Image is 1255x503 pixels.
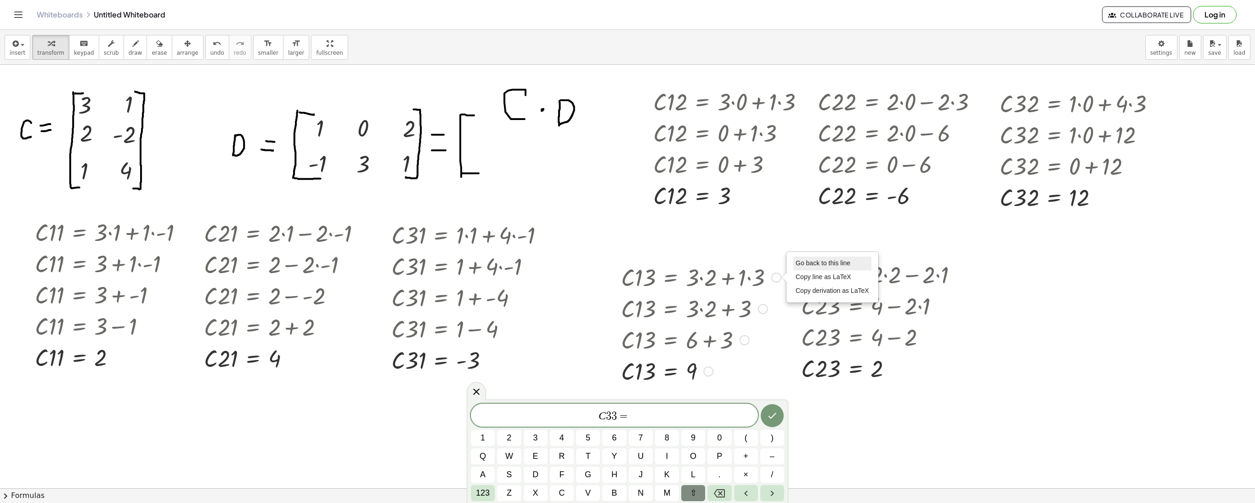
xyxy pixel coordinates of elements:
[611,411,617,422] span: 3
[629,485,653,501] button: n
[611,450,617,463] span: y
[524,448,548,464] button: e
[172,35,204,60] button: arrange
[10,50,25,56] span: insert
[639,432,643,444] span: 7
[760,485,784,501] button: Right arrow
[796,273,851,280] span: Copy line as LaTeX
[663,487,670,499] span: m
[1145,35,1177,60] button: settings
[152,50,167,56] span: erase
[471,467,495,483] button: a
[507,432,511,444] span: 2
[210,50,224,56] span: undo
[576,485,600,501] button: v
[664,469,670,481] span: k
[559,450,565,463] span: r
[665,432,669,444] span: 8
[283,35,309,60] button: format_sizelarger
[745,432,747,444] span: (
[471,448,495,464] button: q
[734,485,758,501] button: Left arrow
[560,432,564,444] span: 4
[497,448,521,464] button: w
[691,469,695,481] span: l
[533,432,538,444] span: 3
[532,469,538,481] span: d
[236,38,244,49] i: redo
[629,467,653,483] button: j
[617,411,630,422] span: =
[550,430,574,446] button: 4
[734,430,758,446] button: (
[612,432,616,444] span: 6
[655,430,679,446] button: 8
[760,430,784,446] button: )
[1208,50,1221,56] span: save
[1203,35,1227,60] button: save
[734,467,758,483] button: Times
[655,467,679,483] button: k
[497,467,521,483] button: s
[690,487,697,499] span: ⇧
[586,450,591,463] span: t
[602,467,626,483] button: h
[606,411,611,422] span: 3
[506,469,512,481] span: s
[629,448,653,464] button: u
[707,430,731,446] button: 0
[576,448,600,464] button: t
[796,259,850,267] span: Go back to this line
[690,450,696,463] span: o
[99,35,124,60] button: scrub
[480,450,486,463] span: q
[316,50,343,56] span: fullscreen
[229,35,251,60] button: redoredo
[234,50,246,56] span: redo
[638,450,644,463] span: u
[1184,50,1196,56] span: new
[760,448,784,464] button: Minus
[639,469,643,481] span: j
[707,448,731,464] button: p
[1150,50,1172,56] span: settings
[292,38,300,49] i: format_size
[471,430,495,446] button: 1
[559,487,565,499] span: c
[576,430,600,446] button: 5
[524,430,548,446] button: 3
[691,432,695,444] span: 9
[550,467,574,483] button: f
[507,487,512,499] span: z
[760,467,784,483] button: Fraction
[585,469,591,481] span: g
[288,50,304,56] span: larger
[147,35,172,60] button: erase
[681,430,705,446] button: 9
[707,467,731,483] button: .
[743,469,748,481] span: ×
[1233,50,1245,56] span: load
[471,485,495,501] button: Default keyboard
[550,485,574,501] button: c
[32,35,69,60] button: transform
[770,450,774,463] span: –
[638,487,644,499] span: n
[37,50,64,56] span: transform
[311,35,348,60] button: fullscreen
[253,35,283,60] button: format_sizesmaller
[734,448,758,464] button: Plus
[681,448,705,464] button: o
[69,35,99,60] button: keyboardkeypad
[681,467,705,483] button: l
[796,287,869,294] span: Copy derivation as LaTeX
[74,50,94,56] span: keypad
[681,485,705,501] button: Shift
[629,430,653,446] button: 7
[559,469,564,481] span: f
[524,485,548,501] button: x
[743,450,748,463] span: +
[213,38,221,49] i: undo
[129,50,142,56] span: draw
[550,448,574,464] button: r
